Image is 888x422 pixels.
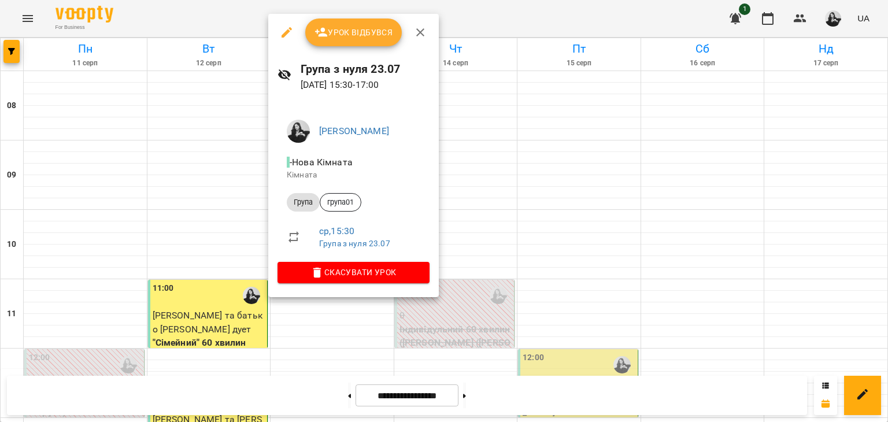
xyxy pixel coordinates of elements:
a: Група з нуля 23.07 [319,239,390,248]
p: [DATE] 15:30 - 17:00 [301,78,430,92]
a: ср , 15:30 [319,225,354,236]
div: група01 [320,193,361,212]
p: Кімната [287,169,420,181]
span: група01 [320,197,361,208]
h6: Група з нуля 23.07 [301,60,430,78]
span: Урок відбувся [314,25,393,39]
button: Скасувати Урок [277,262,430,283]
span: - Нова Кімната [287,157,355,168]
button: Урок відбувся [305,18,402,46]
span: Скасувати Урок [287,265,420,279]
img: 75c0ce6b8f43e9fb810164e674856af8.jpeg [287,120,310,143]
a: [PERSON_NAME] [319,125,389,136]
span: Група [287,197,320,208]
